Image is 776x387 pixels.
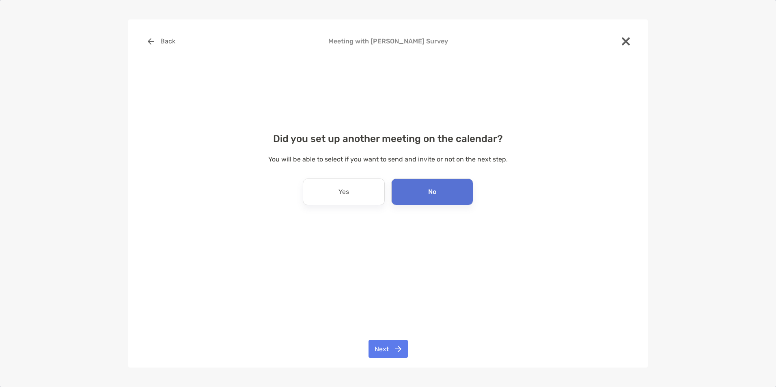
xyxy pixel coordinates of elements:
img: button icon [395,346,401,352]
img: close modal [622,37,630,45]
p: You will be able to select if you want to send and invite or not on the next step. [141,154,635,164]
button: Back [141,32,181,50]
img: button icon [148,38,154,45]
p: No [428,185,436,198]
h4: Meeting with [PERSON_NAME] Survey [141,37,635,45]
h4: Did you set up another meeting on the calendar? [141,133,635,144]
p: Yes [338,185,349,198]
button: Next [369,340,408,358]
